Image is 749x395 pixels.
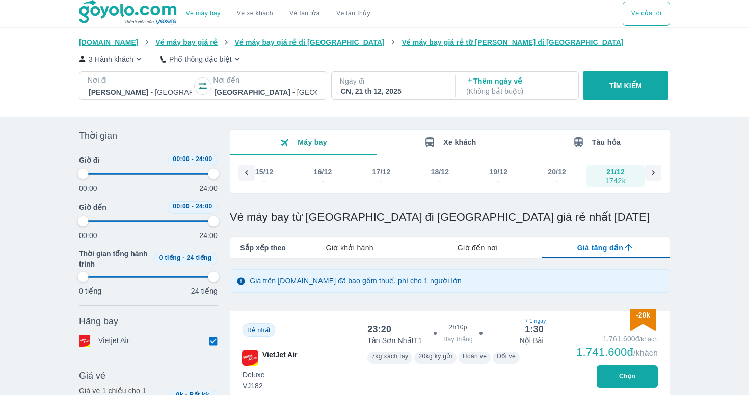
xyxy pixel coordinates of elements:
div: - [256,177,273,185]
span: 20kg ký gửi [418,353,452,360]
span: Sắp xếp theo [240,243,286,253]
p: Nơi đến [213,75,318,85]
button: Vé của tôi [623,2,670,26]
span: VietJet Air [262,350,297,366]
div: choose transportation mode [178,2,379,26]
a: Vé xe khách [237,10,273,17]
a: Vé tàu lửa [281,2,328,26]
span: Hãng bay [79,315,118,327]
button: 3 Hành khách [79,54,144,64]
span: - [182,254,184,261]
nav: breadcrumb [79,37,670,47]
span: Thời gian tổng hành trình [79,249,149,269]
p: Thêm ngày về [466,76,569,96]
div: - [314,177,332,185]
p: 3 Hành khách [89,54,133,64]
div: lab API tabs example [286,237,670,258]
div: 15/12 [255,167,274,177]
span: Vé máy bay giá rẻ từ [PERSON_NAME] đi [GEOGRAPHIC_DATA] [402,38,624,46]
p: TÌM KIẾM [609,81,642,91]
img: VJ [242,350,258,366]
div: 20/12 [548,167,566,177]
span: VJ182 [243,381,265,391]
button: Vé tàu thủy [328,2,379,26]
p: Nội Bài [519,335,543,346]
img: discount [630,309,656,331]
span: 24 tiếng [187,254,212,261]
p: 24 tiếng [191,286,218,296]
span: 0 tiếng [159,254,181,261]
p: 00:00 [79,183,97,193]
span: 24:00 [196,155,212,163]
div: choose transportation mode [623,2,670,26]
span: Giá tăng dần [577,243,623,253]
span: Giờ đến nơi [458,243,498,253]
span: Giá vé [79,370,105,382]
p: 24:00 [199,230,218,241]
p: Giá trên [DOMAIN_NAME] đã bao gồm thuế, phí cho 1 người lớn [250,276,462,286]
p: Phổ thông đặc biệt [169,54,232,64]
span: 00:00 [173,155,190,163]
span: Đổi vé [497,353,516,360]
span: Thời gian [79,129,117,142]
div: 17/12 [372,167,391,177]
span: 24:00 [196,203,212,210]
div: - [490,177,507,185]
div: 23:20 [367,323,391,335]
div: 1.761.600đ [576,334,658,344]
span: Giờ khởi hành [326,243,373,253]
span: 7kg xách tay [371,353,408,360]
span: Xe khách [443,138,476,146]
button: Phổ thông đặc biệt [160,54,243,64]
div: 1:30 [525,323,544,335]
div: 19/12 [489,167,507,177]
p: Ngày đi [340,76,445,86]
div: 16/12 [314,167,332,177]
div: 1.741.600đ [576,346,658,358]
span: 2h10p [449,323,467,331]
span: - [192,155,194,163]
div: 21/12 [606,167,625,177]
span: Hoàn vé [463,353,487,360]
span: Deluxe [243,370,265,380]
span: Vé máy bay giá rẻ [155,38,218,46]
span: /khách [633,349,658,357]
span: Máy bay [298,138,327,146]
div: - [373,177,390,185]
h1: Vé máy bay từ [GEOGRAPHIC_DATA] đi [GEOGRAPHIC_DATA] giá rẻ nhất [DATE] [230,210,670,224]
div: - [548,177,566,185]
div: 18/12 [431,167,449,177]
p: Nơi đi [88,75,193,85]
button: TÌM KIẾM [583,71,668,100]
span: Tàu hỏa [592,138,621,146]
p: Tân Sơn Nhất T1 [367,335,422,346]
p: 0 tiếng [79,286,101,296]
span: - [192,203,194,210]
button: Chọn [597,365,658,388]
div: CN, 21 th 12, 2025 [341,86,444,96]
span: Giờ đi [79,155,99,165]
span: Rẻ nhất [247,327,270,334]
div: 1742k [605,177,626,185]
span: -20k [636,311,650,319]
span: Giờ đến [79,202,106,213]
p: Vietjet Air [98,335,129,347]
span: [DOMAIN_NAME] [79,38,139,46]
a: Vé máy bay [186,10,221,17]
p: 00:00 [79,230,97,241]
span: + 1 ngày [525,317,544,325]
span: Vé máy bay giá rẻ đi [GEOGRAPHIC_DATA] [235,38,385,46]
p: 24:00 [199,183,218,193]
p: ( Không bắt buộc ) [466,86,569,96]
span: 00:00 [173,203,190,210]
div: - [431,177,448,185]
